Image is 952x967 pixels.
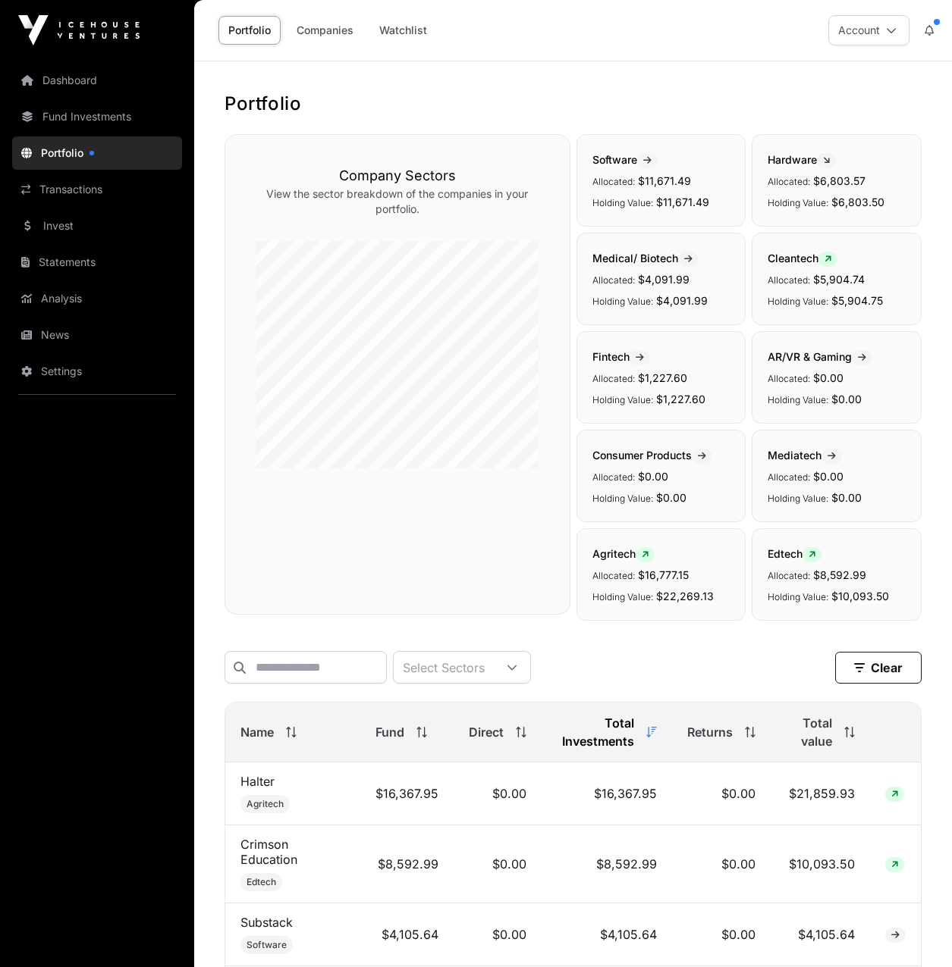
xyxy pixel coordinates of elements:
[247,876,276,888] span: Edtech
[592,252,699,264] span: Medical/ Biotech
[813,273,865,286] span: $5,904.74
[12,246,182,279] a: Statements
[813,371,844,384] span: $0.00
[287,16,363,45] a: Companies
[638,174,691,187] span: $11,671.49
[247,939,287,951] span: Software
[638,273,690,286] span: $4,091.99
[768,493,828,504] span: Holding Value:
[813,470,844,483] span: $0.00
[768,373,810,384] span: Allocated:
[592,373,635,384] span: Allocated:
[768,274,810,286] span: Allocated:
[768,350,872,363] span: AR/VR & Gaming
[831,590,889,602] span: $10,093.50
[786,714,832,750] span: Total value
[240,837,297,867] a: Crimson Education
[369,16,437,45] a: Watchlist
[12,100,182,133] a: Fund Investments
[672,825,771,903] td: $0.00
[656,393,705,405] span: $1,227.60
[656,590,714,602] span: $22,269.13
[454,903,542,966] td: $0.00
[592,449,712,462] span: Consumer Products
[360,762,454,825] td: $16,367.95
[469,723,504,741] span: Direct
[768,394,828,405] span: Holding Value:
[656,491,687,504] span: $0.00
[768,471,810,483] span: Allocated:
[360,825,454,903] td: $8,592.99
[12,282,182,315] a: Analysis
[831,294,883,307] span: $5,904.75
[831,491,862,504] span: $0.00
[592,570,635,581] span: Allocated:
[592,197,653,208] span: Holding Value:
[12,173,182,206] a: Transactions
[240,774,275,789] a: Halter
[768,547,822,560] span: Edtech
[542,903,672,966] td: $4,105.64
[768,153,836,166] span: Hardware
[375,723,404,741] span: Fund
[592,153,658,166] span: Software
[656,294,708,307] span: $4,091.99
[672,903,771,966] td: $0.00
[828,15,910,45] button: Account
[592,471,635,483] span: Allocated:
[638,568,689,581] span: $16,777.15
[454,825,542,903] td: $0.00
[813,568,866,581] span: $8,592.99
[876,894,952,967] iframe: Chat Widget
[592,350,650,363] span: Fintech
[240,915,293,930] a: Substack
[768,570,810,581] span: Allocated:
[831,393,862,405] span: $0.00
[256,186,539,217] p: View the sector breakdown of the companies in your portfolio.
[768,197,828,208] span: Holding Value:
[813,174,866,187] span: $6,803.57
[638,470,668,483] span: $0.00
[12,209,182,243] a: Invest
[592,493,653,504] span: Holding Value:
[225,92,922,116] h1: Portfolio
[592,591,653,602] span: Holding Value:
[12,64,182,97] a: Dashboard
[12,318,182,352] a: News
[247,798,284,810] span: Agritech
[394,652,494,683] div: Select Sectors
[768,176,810,187] span: Allocated:
[768,296,828,307] span: Holding Value:
[12,355,182,388] a: Settings
[831,196,884,208] span: $6,803.50
[768,591,828,602] span: Holding Value:
[218,16,281,45] a: Portfolio
[592,176,635,187] span: Allocated:
[542,825,672,903] td: $8,592.99
[768,449,842,462] span: Mediatech
[771,903,870,966] td: $4,105.64
[672,762,771,825] td: $0.00
[592,274,635,286] span: Allocated:
[12,136,182,170] a: Portfolio
[454,762,542,825] td: $0.00
[768,252,837,264] span: Cleantech
[256,165,539,186] h3: Company Sectors
[240,723,274,741] span: Name
[638,371,687,384] span: $1,227.60
[687,723,733,741] span: Returns
[656,196,709,208] span: $11,671.49
[835,652,922,684] button: Clear
[360,903,454,966] td: $4,105.64
[542,762,672,825] td: $16,367.95
[771,762,870,825] td: $21,859.93
[557,714,634,750] span: Total Investments
[592,296,653,307] span: Holding Value:
[18,15,140,45] img: Icehouse Ventures Logo
[771,825,870,903] td: $10,093.50
[592,547,655,560] span: Agritech
[592,394,653,405] span: Holding Value:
